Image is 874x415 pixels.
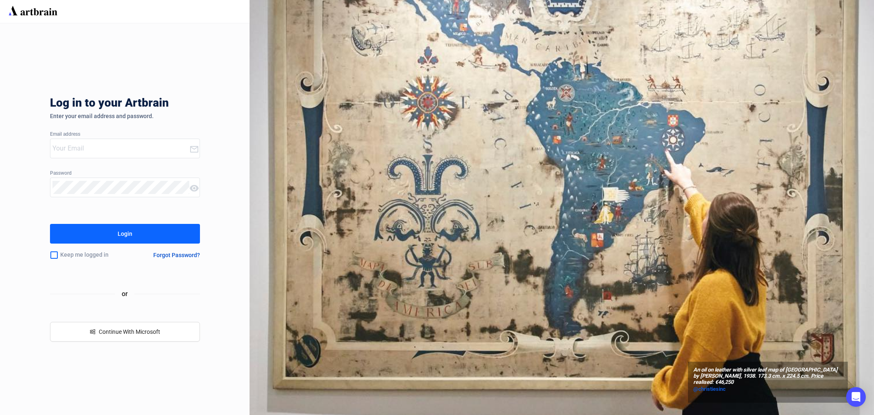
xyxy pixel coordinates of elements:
[115,289,134,299] span: or
[50,96,296,113] div: Log in to your Artbrain
[153,252,200,258] div: Forgot Password?
[693,367,842,385] span: An oil on leather with silver leaf map of [GEOGRAPHIC_DATA] by [PERSON_NAME], 1938. 173.3 cm. x 2...
[99,328,160,335] span: Continue With Microsoft
[693,386,726,392] span: @christiesinc
[50,224,200,244] button: Login
[52,142,189,155] input: Your Email
[90,329,95,335] span: windows
[50,113,200,119] div: Enter your email address and password.
[50,132,200,137] div: Email address
[50,322,200,342] button: windowsContinue With Microsoft
[846,387,866,407] div: Open Intercom Messenger
[693,385,842,393] a: @christiesinc
[50,246,132,264] div: Keep me logged in
[50,171,200,176] div: Password
[118,227,132,240] div: Login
